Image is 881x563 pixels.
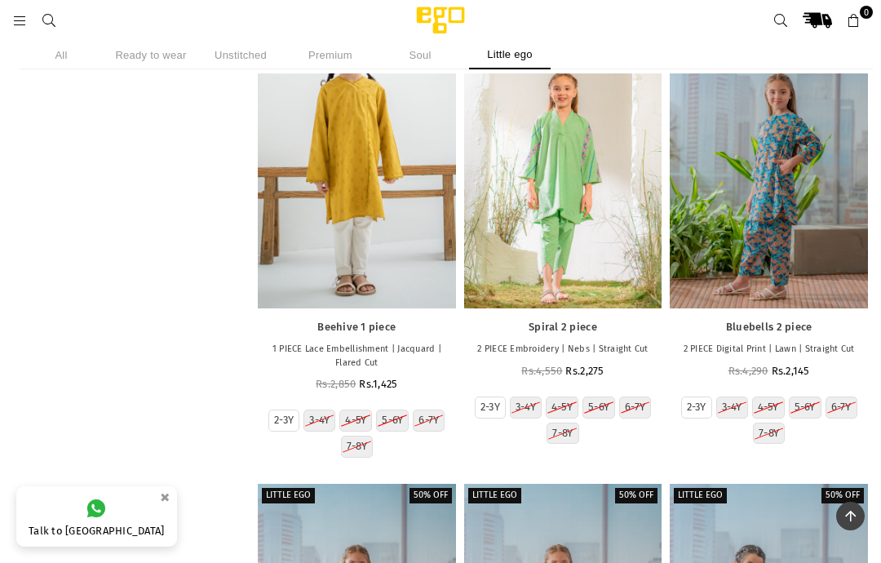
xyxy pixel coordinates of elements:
[472,343,654,357] p: 2 PIECE Embroidery | Nebs | Straight Cut
[274,414,294,428] label: 2-3Y
[371,4,510,37] img: Ego
[34,14,64,26] a: Search
[772,365,810,377] span: Rs.2,145
[464,11,662,308] a: Spiral 2 piece
[347,440,367,454] label: 7-8Y
[795,401,816,414] label: 5-6Y
[468,488,521,503] label: Little EGO
[266,343,448,370] p: 1 PIECE Lace Embellishment | Jacquard | Flared Cut
[678,343,860,357] p: 2 PIECE Digital Print | Lawn | Straight Cut
[831,401,852,414] label: 6-7Y
[722,401,742,414] label: 3-4Y
[290,41,371,69] li: Premium
[155,484,175,511] button: ×
[266,321,448,335] a: Beehive 1 piece
[382,414,403,428] label: 5-6Y
[551,401,573,414] label: 4-5Y
[670,11,868,308] a: Bluebells 2 piece
[410,488,452,503] label: 50% off
[5,14,34,26] a: Menu
[200,41,281,69] li: Unstitched
[469,41,551,69] li: Little ego
[316,378,356,390] span: Rs.2,850
[309,414,330,428] label: 3-4Y
[758,401,779,414] label: 4-5Y
[565,365,604,377] span: Rs.2,275
[20,41,102,69] li: All
[359,378,397,390] span: Rs.1,425
[480,401,500,414] label: 2-3Y
[839,6,869,35] a: 0
[521,365,562,377] span: Rs.4,550
[625,401,645,414] label: 6-7Y
[766,6,795,35] a: Search
[262,488,315,503] label: Little EGO
[615,488,657,503] label: 50% off
[345,414,366,428] label: 4-5Y
[110,41,192,69] li: Ready to wear
[860,6,873,19] span: 0
[728,365,768,377] span: Rs.4,290
[674,488,727,503] label: Little EGO
[759,427,779,441] label: 7-8Y
[678,321,860,335] a: Bluebells 2 piece
[418,414,439,428] label: 6-7Y
[379,41,461,69] li: Soul
[588,401,609,414] label: 5-6Y
[687,401,706,414] label: 2-3Y
[472,321,654,335] a: Spiral 2 piece
[258,11,456,308] a: Beehive 1 piece
[552,427,573,441] label: 7-8Y
[516,401,536,414] label: 3-4Y
[821,488,864,503] label: 50% off
[16,486,177,547] a: Talk to [GEOGRAPHIC_DATA]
